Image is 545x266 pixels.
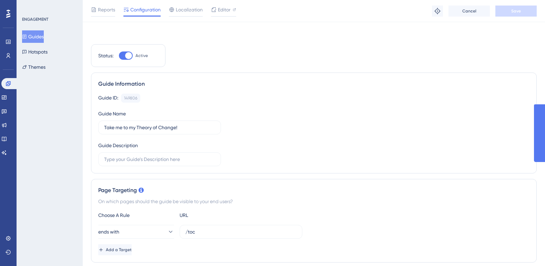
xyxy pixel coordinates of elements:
input: yourwebsite.com/path [185,228,296,236]
input: Type your Guide’s Name here [104,124,215,131]
div: On which pages should the guide be visible to your end users? [98,197,529,206]
span: Editor [218,6,231,14]
div: URL [180,211,255,219]
button: Hotspots [22,46,48,58]
div: Status: [98,51,113,60]
div: Guide Description [98,141,138,150]
div: 149806 [124,95,137,101]
span: Configuration [130,6,161,14]
button: Guides [22,30,44,43]
span: Cancel [462,8,476,14]
button: Add a Target [98,244,132,255]
div: ENGAGEMENT [22,17,48,22]
div: Guide Name [98,110,126,118]
button: Themes [22,61,46,73]
div: Page Targeting [98,186,529,194]
span: ends with [98,228,119,236]
div: Guide ID: [98,94,118,103]
button: Cancel [448,6,490,17]
span: Active [135,53,148,58]
button: ends with [98,225,174,239]
span: Add a Target [106,247,132,253]
div: Choose A Rule [98,211,174,219]
div: Guide Information [98,80,529,88]
input: Type your Guide’s Description here [104,155,215,163]
iframe: UserGuiding AI Assistant Launcher [516,239,537,259]
button: Save [495,6,537,17]
span: Save [511,8,521,14]
span: Reports [98,6,115,14]
span: Localization [176,6,203,14]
